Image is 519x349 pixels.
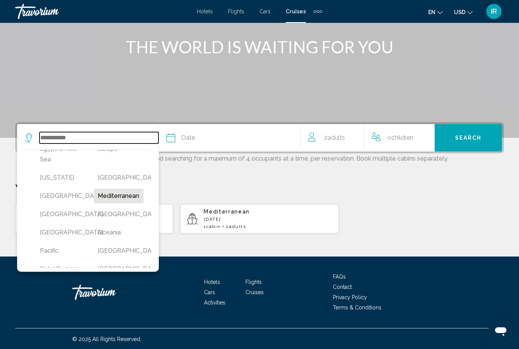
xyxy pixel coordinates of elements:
[197,8,213,14] a: Hotels
[301,124,435,151] button: Travelers: 2 adults, 0 children
[117,37,402,57] h1: THE WORLD IS WAITING FOR YOU
[313,5,322,18] button: Extra navigation items
[94,225,144,240] button: Oceania
[484,3,504,19] button: User Menu
[94,244,144,258] button: [GEOGRAPHIC_DATA]
[15,181,504,196] p: Your Recent Searches
[435,124,502,151] button: Search
[206,224,220,229] span: cabin
[286,8,306,14] a: Cruises
[388,132,413,143] span: 0
[229,224,246,229] span: Adults
[94,171,144,185] button: [GEOGRAPHIC_DATA]
[204,217,332,222] p: [DATE]
[228,8,244,14] a: Flights
[428,6,443,18] button: Change language
[324,132,345,143] span: 2
[204,209,250,215] span: Mediterranean
[36,262,86,276] button: Polar Regions
[94,262,144,276] button: [GEOGRAPHIC_DATA]
[180,204,338,234] button: Mediterranean[DATE]1cabin2Adults
[333,274,346,280] a: FAQs
[15,153,504,162] p: For best results, we recommend searching for a maximum of 4 occupants at a time, per reservation....
[259,8,271,14] a: Cars
[36,142,86,167] button: Egypt & Red Sea
[36,189,86,203] button: [GEOGRAPHIC_DATA]
[181,132,195,143] span: Date
[72,336,141,342] span: © 2025 All Rights Reserved.
[15,204,173,234] button: Mediterranean[DATE]1cabin2Adults
[36,225,86,240] button: [GEOGRAPHIC_DATA]
[333,294,367,300] a: Privacy Policy
[454,6,473,18] button: Change currency
[226,224,246,229] span: 2
[245,289,264,295] a: Cruises
[245,279,262,285] a: Flights
[204,224,220,229] span: 1
[328,134,345,141] span: Adults
[204,289,215,295] a: Cars
[333,284,352,290] a: Contact
[204,279,220,285] a: Hotels
[17,124,502,151] div: Search widget
[333,304,381,311] a: Terms & Conditions
[36,207,86,222] button: [GEOGRAPHIC_DATA]
[36,171,86,185] button: [US_STATE]
[428,9,435,15] span: en
[491,8,497,15] span: IR
[204,300,225,306] a: Activities
[391,134,413,141] span: Children
[36,244,86,258] button: Pacific
[15,4,189,19] a: Travorium
[166,124,300,151] button: Date
[72,281,148,304] a: Travorium
[455,135,482,141] span: Search
[489,319,513,343] iframe: Кнопка запуска окна обмена сообщениями
[94,207,144,222] button: [GEOGRAPHIC_DATA]
[454,9,465,15] span: USD
[94,189,144,203] button: Mediterranean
